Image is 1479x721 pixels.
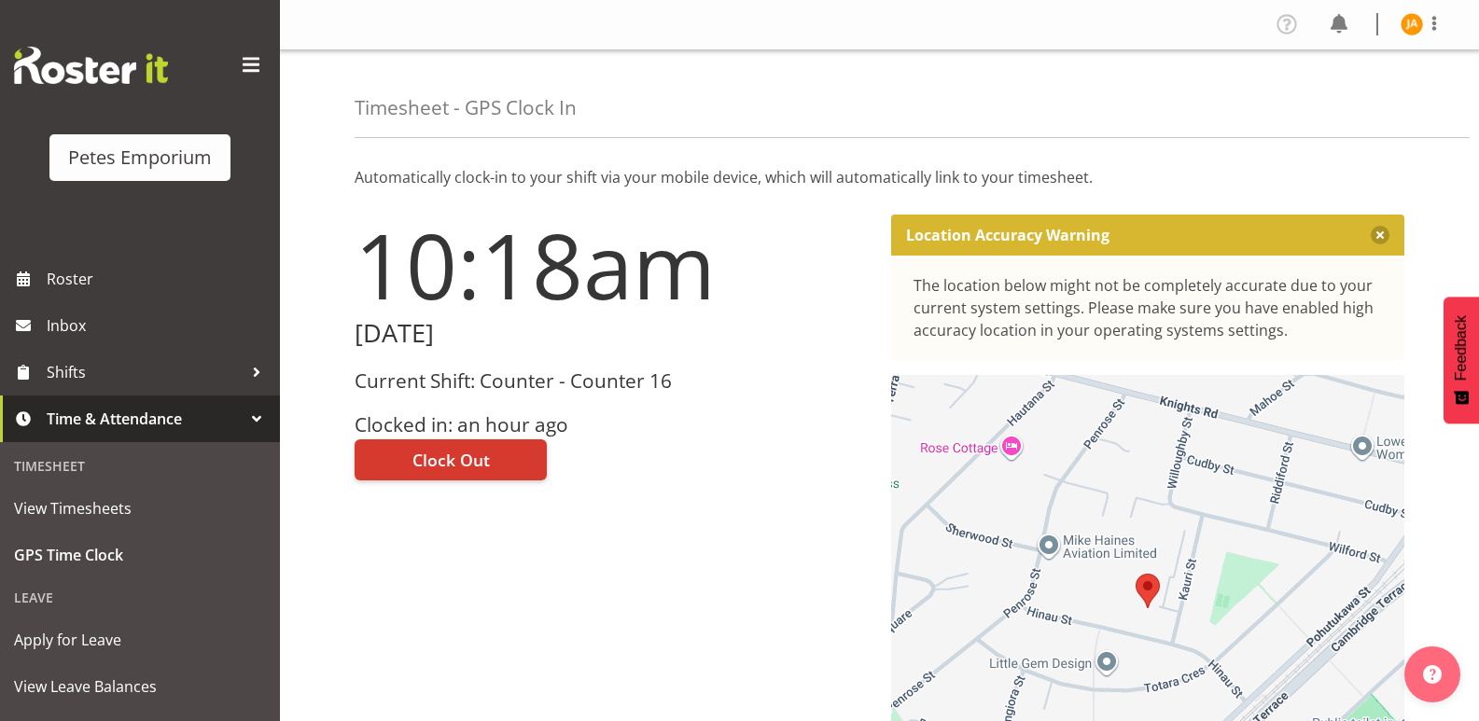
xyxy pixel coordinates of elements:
[412,448,490,472] span: Clock Out
[906,226,1109,244] p: Location Accuracy Warning
[914,274,1383,341] div: The location below might not be completely accurate due to your current system settings. Please m...
[1453,315,1470,381] span: Feedback
[47,405,243,433] span: Time & Attendance
[14,626,266,654] span: Apply for Leave
[355,414,869,436] h3: Clocked in: an hour ago
[355,319,869,348] h2: [DATE]
[5,485,275,532] a: View Timesheets
[47,358,243,386] span: Shifts
[47,265,271,293] span: Roster
[5,532,275,578] a: GPS Time Clock
[5,663,275,710] a: View Leave Balances
[1401,13,1423,35] img: jeseryl-armstrong10788.jpg
[1444,297,1479,423] button: Feedback - Show survey
[355,215,869,315] h1: 10:18am
[5,617,275,663] a: Apply for Leave
[1371,226,1389,244] button: Close message
[14,672,266,700] span: View Leave Balances
[14,494,266,522] span: View Timesheets
[355,97,577,118] h4: Timesheet - GPS Clock In
[5,447,275,485] div: Timesheet
[5,578,275,617] div: Leave
[355,370,869,392] h3: Current Shift: Counter - Counter 16
[14,541,266,569] span: GPS Time Clock
[355,439,547,480] button: Clock Out
[1423,665,1442,684] img: help-xxl-2.png
[68,144,212,172] div: Petes Emporium
[355,166,1404,188] p: Automatically clock-in to your shift via your mobile device, which will automatically link to you...
[14,47,168,84] img: Rosterit website logo
[47,312,271,340] span: Inbox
